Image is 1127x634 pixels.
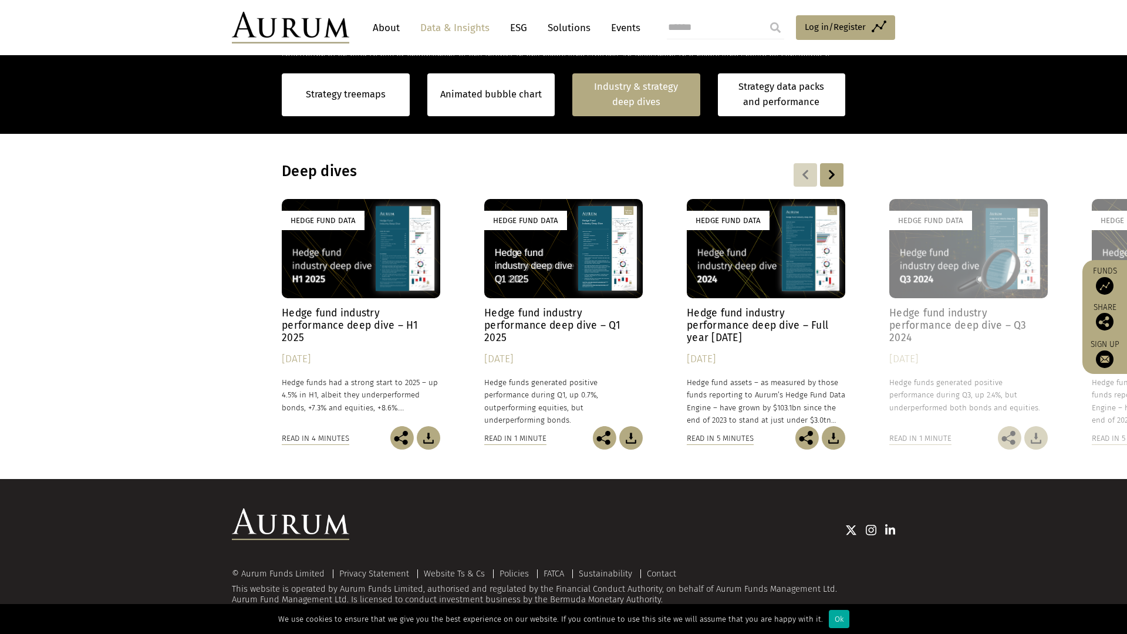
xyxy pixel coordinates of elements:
div: Read in 4 minutes [282,432,349,445]
a: Animated bubble chart [440,87,542,102]
a: Hedge Fund Data Hedge fund industry performance deep dive – Q1 2025 [DATE] Hedge funds generated ... [484,199,643,426]
img: Share this post [1096,313,1113,331]
a: Contact [647,568,676,579]
div: © Aurum Funds Limited [232,569,330,578]
a: Solutions [542,17,596,39]
img: Access Funds [1096,277,1113,295]
a: ESG [504,17,533,39]
div: Hedge Fund Data [282,211,365,230]
a: Industry & strategy deep dives [572,73,700,116]
img: Download Article [822,426,845,450]
a: Hedge Fund Data Hedge fund industry performance deep dive – H1 2025 [DATE] Hedge funds had a stro... [282,199,440,426]
img: Share this post [998,426,1021,450]
div: Hedge Fund Data [889,211,972,230]
div: Read in 5 minutes [687,432,754,445]
div: Hedge Fund Data [687,211,770,230]
div: [DATE] [282,351,440,367]
p: Hedge fund assets – as measured by those funds reporting to Aurum’s Hedge Fund Data Engine – have... [687,376,845,426]
img: Download Article [619,426,643,450]
a: Website Ts & Cs [424,568,485,579]
img: Aurum [232,12,349,43]
img: Download Article [1024,426,1048,450]
img: Share this post [390,426,414,450]
h4: Hedge fund industry performance deep dive – Q1 2025 [484,307,643,344]
h4: Hedge fund industry performance deep dive – Q3 2024 [889,307,1048,344]
a: Policies [500,568,529,579]
div: Read in 1 minute [889,432,951,445]
p: Hedge funds generated positive performance during Q1, up 0.7%, outperforming equities, but underp... [484,376,643,426]
a: Strategy treemaps [306,87,386,102]
img: Download Article [417,426,440,450]
div: This website is operated by Aurum Funds Limited, authorised and regulated by the Financial Conduc... [232,569,895,605]
a: Data & Insights [414,17,495,39]
img: Twitter icon [845,524,857,536]
div: [DATE] [484,351,643,367]
span: Log in/Register [805,20,866,34]
h4: Hedge fund industry performance deep dive – H1 2025 [282,307,440,344]
img: Linkedin icon [885,524,896,536]
div: Share [1088,303,1121,331]
a: Strategy data packs and performance [718,73,846,116]
img: Sign up to our newsletter [1096,350,1113,368]
div: Read in 1 minute [484,432,546,445]
a: Events [605,17,640,39]
a: Sign up [1088,339,1121,368]
h3: Deep dives [282,163,694,180]
a: Log in/Register [796,15,895,40]
div: Ok [829,610,849,628]
div: Hedge Fund Data [484,211,567,230]
img: Share this post [593,426,616,450]
a: FATCA [544,568,564,579]
img: Share this post [795,426,819,450]
p: Hedge funds had a strong start to 2025 – up 4.5% in H1, albeit they underperformed bonds, +7.3% a... [282,376,440,413]
p: Hedge funds generated positive performance during Q3, up 2.4%, but underperformed both bonds and ... [889,376,1048,413]
a: Sustainability [579,568,632,579]
input: Submit [764,16,787,39]
img: Aurum Logo [232,508,349,540]
a: Privacy Statement [339,568,409,579]
div: [DATE] [687,351,845,367]
img: Instagram icon [866,524,876,536]
div: [DATE] [889,351,1048,367]
a: Funds [1088,266,1121,295]
a: About [367,17,406,39]
a: Hedge Fund Data Hedge fund industry performance deep dive – Full year [DATE] [DATE] Hedge fund as... [687,199,845,426]
h4: Hedge fund industry performance deep dive – Full year [DATE] [687,307,845,344]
